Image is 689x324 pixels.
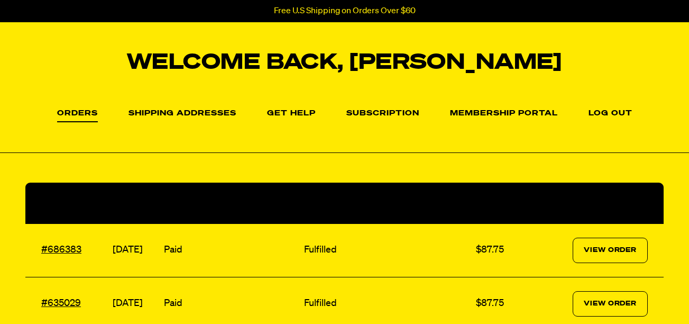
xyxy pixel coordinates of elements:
a: Orders [57,110,98,122]
a: View Order [573,238,648,263]
a: Get Help [267,110,316,118]
a: #686383 [41,245,81,255]
a: Membership Portal [450,110,558,118]
a: View Order [573,291,648,317]
a: Shipping Addresses [128,110,236,118]
th: Payment Status [161,183,301,224]
td: Fulfilled [301,224,473,277]
a: Log out [589,110,632,118]
a: #635029 [41,299,81,308]
th: Fulfillment Status [301,183,473,224]
th: Order [25,183,110,224]
td: $87.75 [473,224,529,277]
th: Total [473,183,529,224]
a: Subscription [346,110,419,118]
td: Paid [161,224,301,277]
th: Date [110,183,161,224]
td: [DATE] [110,224,161,277]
